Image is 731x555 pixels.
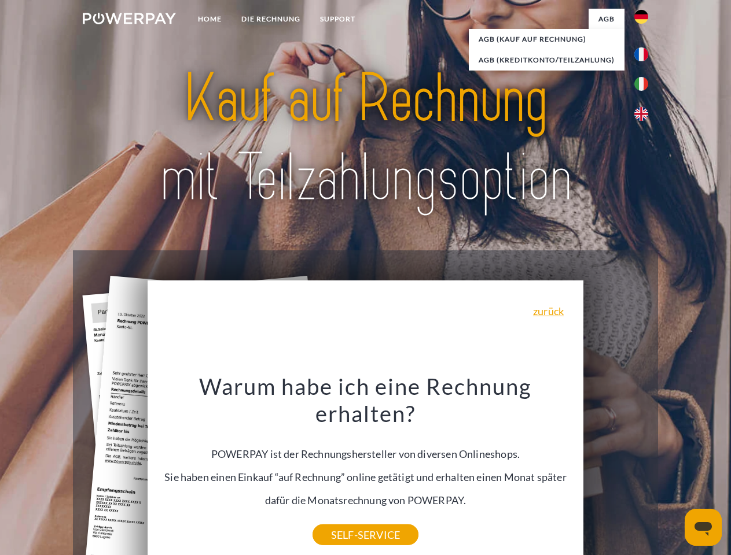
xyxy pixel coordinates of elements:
[155,372,577,535] div: POWERPAY ist der Rechnungshersteller von diversen Onlineshops. Sie haben einen Einkauf “auf Rechn...
[111,55,620,221] img: title-powerpay_de.svg
[83,13,176,24] img: logo-powerpay-white.svg
[634,47,648,61] img: fr
[310,9,365,29] a: SUPPORT
[188,9,232,29] a: Home
[469,50,625,71] a: AGB (Kreditkonto/Teilzahlung)
[469,29,625,50] a: AGB (Kauf auf Rechnung)
[533,306,564,316] a: zurück
[634,77,648,91] img: it
[155,372,577,428] h3: Warum habe ich eine Rechnung erhalten?
[232,9,310,29] a: DIE RECHNUNG
[685,509,722,546] iframe: Schaltfläche zum Öffnen des Messaging-Fensters
[589,9,625,29] a: agb
[313,524,418,545] a: SELF-SERVICE
[634,10,648,24] img: de
[634,107,648,121] img: en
